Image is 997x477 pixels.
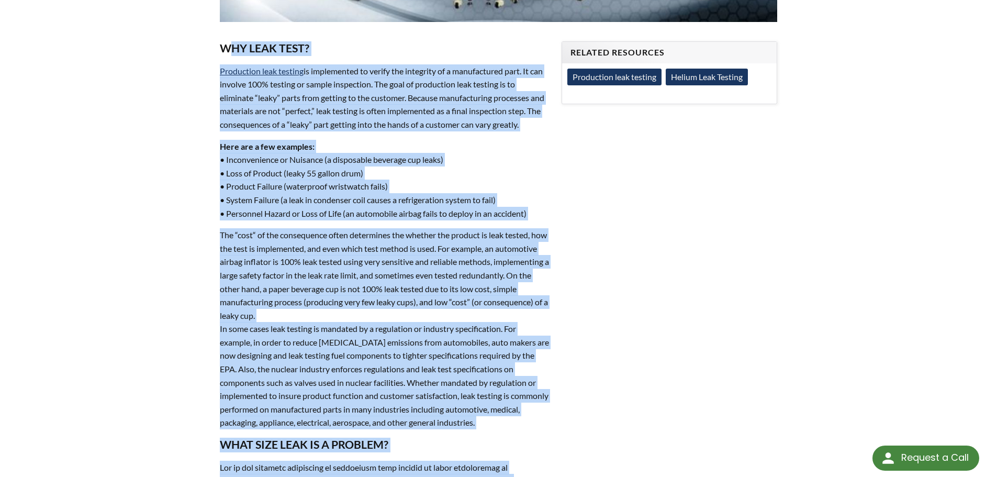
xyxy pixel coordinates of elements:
h3: WHY LEAK TEST? [220,41,550,56]
strong: Here are a few examples: [220,141,315,151]
h3: WHAT SIZE LEAK IS A PROBLEM? [220,438,550,452]
h4: Related Resources [570,47,768,58]
p: • Inconvenience or Nuisance (a disposable beverage cup leaks) • Loss of Product (leaky 55 gallon ... [220,140,550,220]
a: Production leak testing [220,66,304,76]
img: round button [880,450,897,467]
p: The “cost“ of the consequence often determines the whether the product is leak tested, how the te... [220,228,550,429]
a: Production leak testing [567,69,662,85]
a: Helium Leak Testing [666,69,748,85]
div: Request a Call [872,446,979,471]
p: is implemented to verify the integrity of a manufactured part. It can involve 100% testing or sam... [220,64,550,131]
div: Request a Call [901,446,969,470]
